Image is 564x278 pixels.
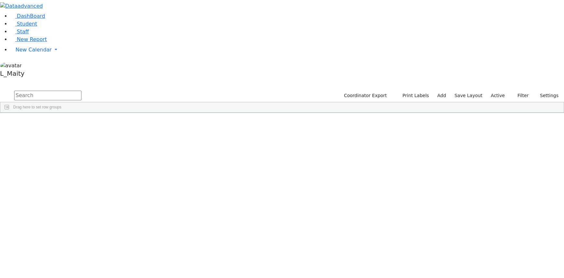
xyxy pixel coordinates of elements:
[10,28,29,35] a: Staff
[532,91,561,101] button: Settings
[509,91,532,101] button: Filter
[340,91,390,101] button: Coordinator Export
[17,36,47,42] span: New Report
[10,13,45,19] a: DashBoard
[17,13,45,19] span: DashBoard
[10,43,564,56] a: New Calendar
[14,91,81,100] input: Search
[395,91,432,101] button: Print Labels
[452,91,485,101] button: Save Layout
[10,36,47,42] a: New Report
[13,105,61,109] span: Drag here to set row groups
[434,91,449,101] a: Add
[488,91,508,101] label: Active
[10,21,37,27] a: Student
[17,28,29,35] span: Staff
[16,47,52,53] span: New Calendar
[17,21,37,27] span: Student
